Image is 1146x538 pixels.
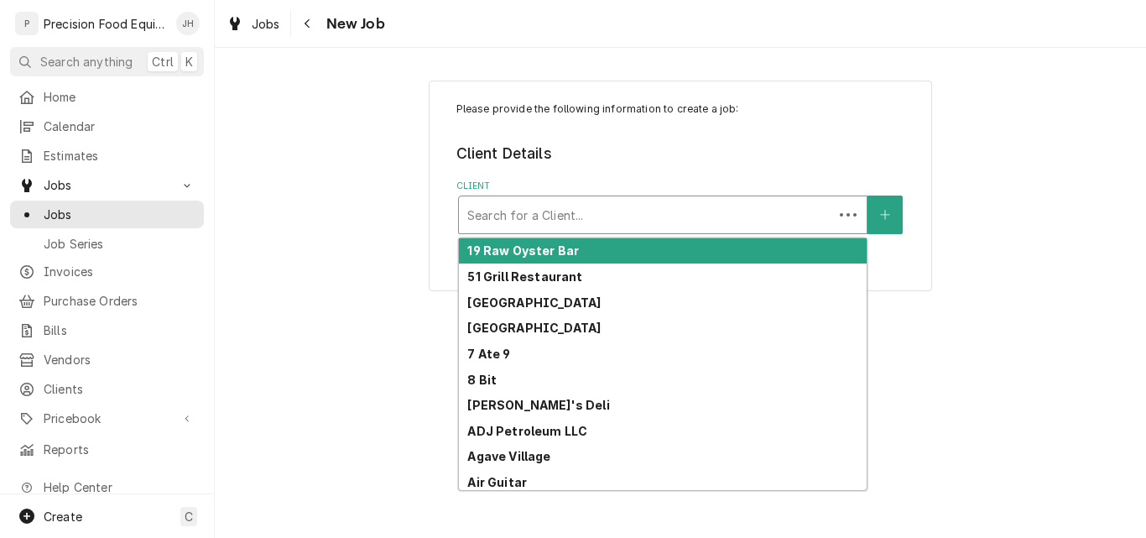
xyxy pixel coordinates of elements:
[44,235,195,253] span: Job Series
[10,375,204,403] a: Clients
[10,201,204,228] a: Jobs
[44,509,82,524] span: Create
[40,53,133,71] span: Search anything
[867,196,903,234] button: Create New Client
[429,81,932,291] div: Job Create/Update
[880,209,890,221] svg: Create New Client
[467,449,550,463] strong: Agave Village
[10,83,204,111] a: Home
[44,147,195,165] span: Estimates
[44,263,195,280] span: Invoices
[456,102,905,234] div: Job Create/Update Form
[467,347,510,361] strong: 7 Ate 9
[152,53,174,71] span: Ctrl
[44,410,170,427] span: Pricebook
[467,269,582,284] strong: 51 Grill Restaurant
[10,287,204,315] a: Purchase Orders
[467,243,579,258] strong: 19 Raw Oyster Bar
[10,436,204,463] a: Reports
[44,15,167,33] div: Precision Food Equipment LLC
[185,508,193,525] span: C
[10,230,204,258] a: Job Series
[10,405,204,432] a: Go to Pricebook
[10,258,204,285] a: Invoices
[10,47,204,76] button: Search anythingCtrlK
[44,380,195,398] span: Clients
[456,102,905,117] p: Please provide the following information to create a job:
[252,15,280,33] span: Jobs
[10,142,204,170] a: Estimates
[44,88,195,106] span: Home
[44,441,195,458] span: Reports
[10,346,204,373] a: Vendors
[15,12,39,35] div: P
[321,13,385,35] span: New Job
[467,475,527,489] strong: Air Guitar
[15,12,39,35] div: Precision Food Equipment LLC's Avatar
[44,478,194,496] span: Help Center
[185,53,193,71] span: K
[456,180,905,193] label: Client
[10,112,204,140] a: Calendar
[467,373,497,387] strong: 8 Bit
[294,10,321,37] button: Navigate back
[44,321,195,339] span: Bills
[10,171,204,199] a: Go to Jobs
[10,316,204,344] a: Bills
[467,295,601,310] strong: [GEOGRAPHIC_DATA]
[467,398,609,412] strong: [PERSON_NAME]'s Deli
[44,118,195,135] span: Calendar
[44,351,195,368] span: Vendors
[10,473,204,501] a: Go to Help Center
[44,176,170,194] span: Jobs
[456,180,905,234] div: Client
[467,321,601,335] strong: [GEOGRAPHIC_DATA]
[44,292,195,310] span: Purchase Orders
[220,10,287,38] a: Jobs
[176,12,200,35] div: JH
[467,424,587,438] strong: ADJ Petroleum LLC
[176,12,200,35] div: Jason Hertel's Avatar
[44,206,195,223] span: Jobs
[456,143,905,165] legend: Client Details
